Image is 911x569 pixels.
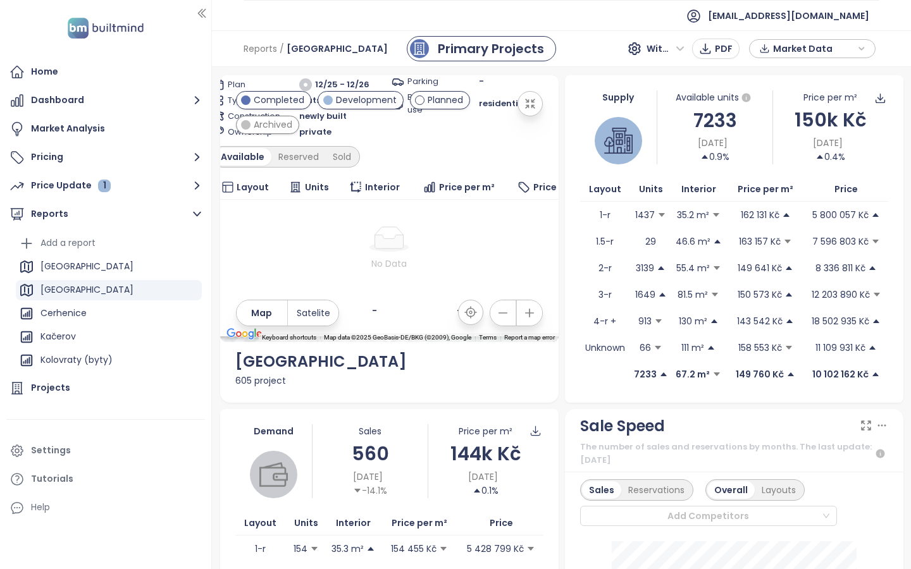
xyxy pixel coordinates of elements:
div: Help [6,495,205,520]
p: 10 102 162 Kč [812,367,869,381]
div: Price Update [31,178,111,193]
img: wallet [259,460,288,489]
button: Map [237,300,287,326]
span: caret-up [710,317,719,326]
span: caret-down [353,486,362,495]
div: [GEOGRAPHIC_DATA] [40,259,133,274]
span: Reports [244,37,277,60]
img: Google [223,326,265,342]
div: Kačerov [16,327,202,347]
div: -14.1% [353,484,387,498]
span: private [299,126,332,138]
div: Reservations [621,481,691,499]
span: caret-up [871,211,880,219]
a: primary [407,36,556,61]
span: caret-down [654,343,662,352]
button: Price Update 1 [6,173,205,199]
th: Interior [326,511,380,535]
td: 3-r [580,281,631,308]
p: 46.6 m² [676,235,710,248]
span: caret-up [658,290,667,299]
button: Reports [6,202,205,227]
span: Layout [237,180,269,194]
span: Type [228,94,271,107]
span: caret-up [657,264,666,272]
span: Ownership [228,126,271,138]
span: caret-up [868,343,877,352]
td: 1.5-r [580,228,631,255]
div: Available units [657,90,772,106]
div: Sales [582,481,621,499]
th: Price [805,177,888,202]
span: caret-up [871,370,880,379]
td: 2-r [580,255,631,281]
span: Materials [228,63,271,75]
p: 7233 [634,367,657,381]
div: Sold [326,148,358,166]
span: PDF [715,42,733,56]
th: Interior [671,177,726,202]
div: Cerhenice [16,303,202,324]
span: caret-up [872,317,881,326]
div: 0.9% [700,150,729,164]
div: 0.4% [815,150,845,164]
span: Map [251,306,272,320]
span: Without VAT [647,39,685,58]
div: Kolovraty (byty) [16,350,202,370]
span: Completed [254,93,304,107]
div: [GEOGRAPHIC_DATA] [235,350,543,374]
p: 163 157 Kč [739,235,781,248]
button: Satelite [288,300,338,326]
span: caret-up [473,486,481,495]
span: caret-up [868,264,877,272]
span: [EMAIL_ADDRESS][DOMAIN_NAME] [708,1,869,31]
p: 11 109 931 Kč [815,341,865,355]
span: Archived [254,118,292,132]
div: 560 [313,439,428,468]
td: 4-r + [580,308,631,334]
div: button [756,39,869,58]
p: 149 641 Kč [738,261,782,275]
div: Sale Speed [580,414,665,438]
div: Demand [235,424,313,438]
span: Map data ©2025 GeoBasis-DE/BKG (©2009), Google [324,334,471,341]
p: 111 m² [681,341,704,355]
span: [DATE] [353,470,383,484]
p: 67.2 m² [676,367,710,381]
div: The number of sales and reservations by months. The last update: [DATE] [580,441,888,467]
div: Home [31,64,58,80]
b: - [372,304,377,317]
span: Building use [407,91,451,116]
span: [DATE] [468,470,498,484]
span: 5 [315,63,321,75]
div: 1 [98,180,111,192]
div: 0.1% [473,484,499,498]
span: Parking [407,75,451,88]
span: Development [336,93,397,107]
span: caret-down [654,317,663,326]
span: Interior [365,180,400,194]
span: caret-up [713,237,722,246]
div: 7233 [657,106,772,135]
p: 158 553 Kč [738,341,782,355]
span: Price per m² [439,180,495,194]
span: caret-down [871,237,880,246]
span: caret-down [872,290,881,299]
span: / [280,37,284,60]
p: 55.4 m² [676,261,710,275]
td: 1-r [580,202,631,228]
div: 144k Kč [428,439,543,468]
th: Price per m² [726,177,805,202]
div: Market Analysis [31,121,105,137]
div: Help [31,499,50,515]
img: logo [64,15,147,41]
span: [DATE] [698,136,728,150]
div: Layouts [755,481,803,499]
span: residential [479,97,527,110]
th: Price [459,511,543,535]
div: Kolovraty (byty) [40,352,113,368]
p: 913 [638,314,652,328]
div: [GEOGRAPHIC_DATA] [16,257,202,277]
